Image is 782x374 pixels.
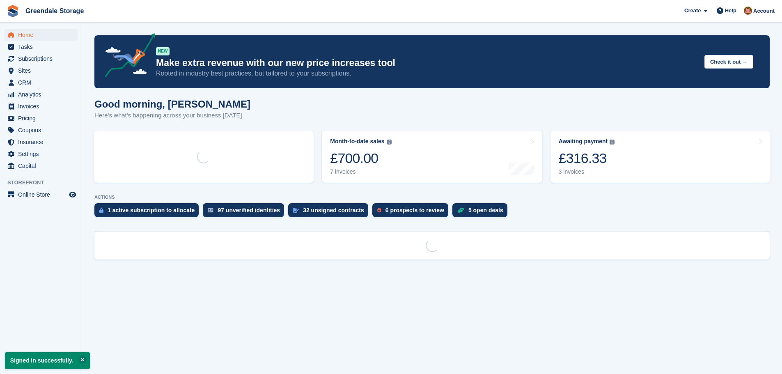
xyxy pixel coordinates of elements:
[468,207,503,213] div: 5 open deals
[99,208,103,213] img: active_subscription_to_allocate_icon-d502201f5373d7db506a760aba3b589e785aa758c864c3986d89f69b8ff3...
[4,160,78,172] a: menu
[452,203,511,221] a: 5 open deals
[18,101,67,112] span: Invoices
[18,148,67,160] span: Settings
[457,207,464,213] img: deal-1b604bf984904fb50ccaf53a9ad4b4a5d6e5aea283cecdc64d6e3604feb123c2.svg
[377,208,381,213] img: prospect-51fa495bee0391a8d652442698ab0144808aea92771e9ea1ae160a38d050c398.svg
[385,207,444,213] div: 6 prospects to review
[18,124,67,136] span: Coupons
[18,136,67,148] span: Insurance
[94,99,250,110] h1: Good morning, [PERSON_NAME]
[203,203,288,221] a: 97 unverified identities
[94,111,250,120] p: Here's what's happening across your business [DATE]
[559,168,615,175] div: 3 invoices
[322,131,542,183] a: Month-to-date sales £700.00 7 invoices
[4,112,78,124] a: menu
[4,77,78,88] a: menu
[4,29,78,41] a: menu
[18,65,67,76] span: Sites
[108,207,195,213] div: 1 active subscription to allocate
[18,112,67,124] span: Pricing
[18,89,67,100] span: Analytics
[4,136,78,148] a: menu
[4,101,78,112] a: menu
[303,207,364,213] div: 32 unsigned contracts
[4,65,78,76] a: menu
[559,138,608,145] div: Awaiting payment
[218,207,280,213] div: 97 unverified identities
[208,208,213,213] img: verify_identity-adf6edd0f0f0b5bbfe63781bf79b02c33cf7c696d77639b501bdc392416b5a36.svg
[18,77,67,88] span: CRM
[22,4,87,18] a: Greendale Storage
[725,7,736,15] span: Help
[684,7,701,15] span: Create
[330,150,391,167] div: £700.00
[18,160,67,172] span: Capital
[18,29,67,41] span: Home
[753,7,775,15] span: Account
[94,195,770,200] p: ACTIONS
[18,53,67,64] span: Subscriptions
[4,89,78,100] a: menu
[4,41,78,53] a: menu
[4,148,78,160] a: menu
[5,352,90,369] p: Signed in successfully.
[68,190,78,200] a: Preview store
[704,55,753,69] button: Check it out →
[550,131,771,183] a: Awaiting payment £316.33 3 invoices
[156,57,698,69] p: Make extra revenue with our new price increases tool
[288,203,372,221] a: 32 unsigned contracts
[4,53,78,64] a: menu
[18,189,67,200] span: Online Store
[330,168,391,175] div: 7 invoices
[559,150,615,167] div: £316.33
[610,140,615,145] img: icon-info-grey-7440780725fd019a000dd9b08b2336e03edf1995a4989e88bcd33f0948082b44.svg
[387,140,392,145] img: icon-info-grey-7440780725fd019a000dd9b08b2336e03edf1995a4989e88bcd33f0948082b44.svg
[293,208,299,213] img: contract_signature_icon-13c848040528278c33f63329250d36e43548de30e8caae1d1a13099fd9432cc5.svg
[744,7,752,15] img: Justin Swingler
[4,189,78,200] a: menu
[156,69,698,78] p: Rooted in industry best practices, but tailored to your subscriptions.
[18,41,67,53] span: Tasks
[7,5,19,17] img: stora-icon-8386f47178a22dfd0bd8f6a31ec36ba5ce8667c1dd55bd0f319d3a0aa187defe.svg
[7,179,82,187] span: Storefront
[372,203,452,221] a: 6 prospects to review
[330,138,384,145] div: Month-to-date sales
[4,124,78,136] a: menu
[94,203,203,221] a: 1 active subscription to allocate
[156,47,170,55] div: NEW
[98,33,156,80] img: price-adjustments-announcement-icon-8257ccfd72463d97f412b2fc003d46551f7dbcb40ab6d574587a9cd5c0d94...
